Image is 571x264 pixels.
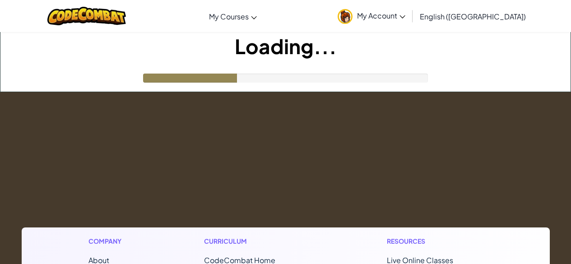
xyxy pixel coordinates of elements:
[209,12,249,21] span: My Courses
[387,236,483,246] h1: Resources
[204,236,313,246] h1: Curriculum
[47,7,126,25] img: CodeCombat logo
[333,2,410,30] a: My Account
[204,4,261,28] a: My Courses
[357,11,405,20] span: My Account
[88,236,130,246] h1: Company
[338,9,353,24] img: avatar
[420,12,526,21] span: English ([GEOGRAPHIC_DATA])
[0,32,571,60] h1: Loading...
[415,4,530,28] a: English ([GEOGRAPHIC_DATA])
